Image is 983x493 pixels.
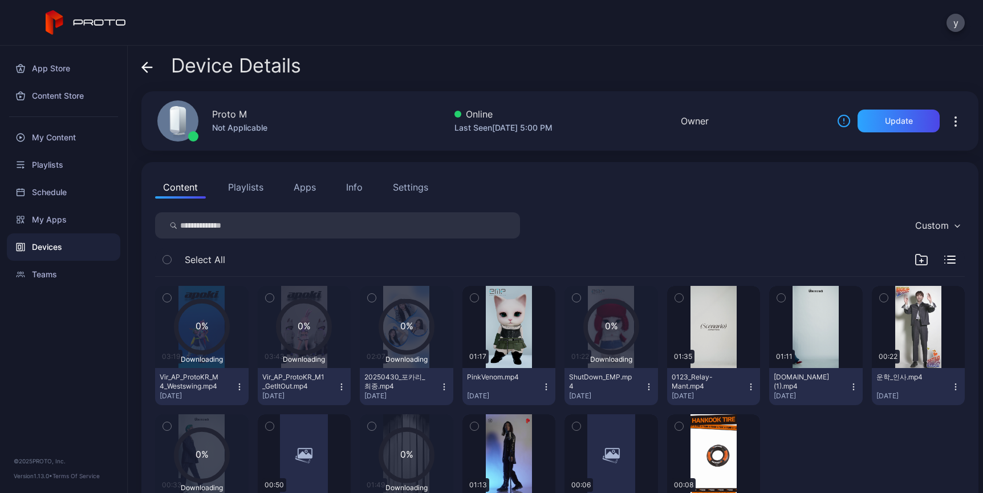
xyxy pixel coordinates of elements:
[909,212,965,239] button: Custom
[7,82,120,110] a: Content Store
[876,373,939,382] div: 운학_인사.mp4
[360,368,453,405] button: 20250430_포카리_최종.mp4[DATE]
[262,391,338,401] div: [DATE]
[947,14,965,32] button: y
[298,321,311,332] text: 0%
[569,373,632,391] div: ShutDown_EMP.mp4
[583,355,639,364] div: Downloading
[195,449,208,460] text: 0%
[681,114,709,128] div: Owner
[569,391,644,401] div: [DATE]
[667,368,761,405] button: 0123_Relay-Mant.mp4[DATE]
[885,116,913,126] div: Update
[872,368,965,405] button: 운학_인사.mp4[DATE]
[7,206,120,233] a: My Apps
[7,261,120,288] a: Teams
[385,176,436,199] button: Settings
[220,176,271,199] button: Playlists
[564,368,658,405] button: ShutDown_EMP.mp4[DATE]
[379,355,434,364] div: Downloading
[467,373,530,382] div: PinkVenom.mp4
[7,124,120,151] a: My Content
[174,355,230,364] div: Downloading
[7,151,120,179] a: Playlists
[346,180,363,194] div: Info
[7,55,120,82] a: App Store
[467,391,542,401] div: [DATE]
[672,391,747,401] div: [DATE]
[52,472,100,479] a: Terms Of Service
[400,321,413,332] text: 0%
[276,355,332,364] div: Downloading
[14,456,113,466] div: © 2025 PROTO, Inc.
[876,391,952,401] div: [DATE]
[454,107,553,121] div: Online
[185,253,225,266] span: Select All
[7,179,120,206] a: Schedule
[258,368,351,405] button: Vir_AP_ProtoKR_M1_GetItOut.mp4[DATE]
[160,391,235,401] div: [DATE]
[286,176,324,199] button: Apps
[379,483,434,492] div: Downloading
[160,373,222,391] div: Vir_AP_ProtoKR_M4_Westswing.mp4
[858,110,940,132] button: Update
[14,472,52,479] span: Version 1.13.0 •
[212,107,247,121] div: Proto M
[155,176,206,199] button: Content
[672,373,734,391] div: 0123_Relay-Mant.mp4
[212,121,267,135] div: Not Applicable
[195,321,208,332] text: 0%
[769,368,863,405] button: [DOMAIN_NAME](1).mp4[DATE]
[774,373,836,391] div: GD.vip(1).mp4
[774,391,849,401] div: [DATE]
[364,373,427,391] div: 20250430_포카리_최종.mp4
[400,449,413,460] text: 0%
[155,368,249,405] button: Vir_AP_ProtoKR_M4_Westswing.mp4[DATE]
[171,55,301,76] span: Device Details
[174,483,230,492] div: Downloading
[364,391,440,401] div: [DATE]
[462,368,556,405] button: PinkVenom.mp4[DATE]
[604,321,618,332] text: 0%
[7,233,120,261] a: Devices
[454,121,553,135] div: Last Seen [DATE] 5:00 PM
[338,176,371,199] button: Info
[915,220,949,231] div: Custom
[262,373,325,391] div: Vir_AP_ProtoKR_M1_GetItOut.mp4
[393,180,428,194] div: Settings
